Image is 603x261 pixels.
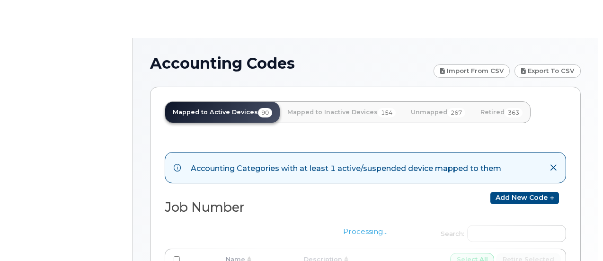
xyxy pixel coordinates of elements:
[378,108,396,117] span: 154
[403,102,473,123] a: Unmapped
[447,108,465,117] span: 267
[165,200,358,215] h2: Job Number
[165,102,280,123] a: Mapped to Active Devices
[434,64,510,78] a: Import from CSV
[280,102,403,123] a: Mapped to Inactive Devices
[150,55,429,72] h1: Accounting Codes
[473,102,530,123] a: Retired
[514,64,581,78] a: Export to CSV
[191,161,501,174] div: Accounting Categories with at least 1 active/suspended device mapped to them
[258,108,272,117] span: 90
[490,192,559,204] a: Add new code
[505,108,523,117] span: 363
